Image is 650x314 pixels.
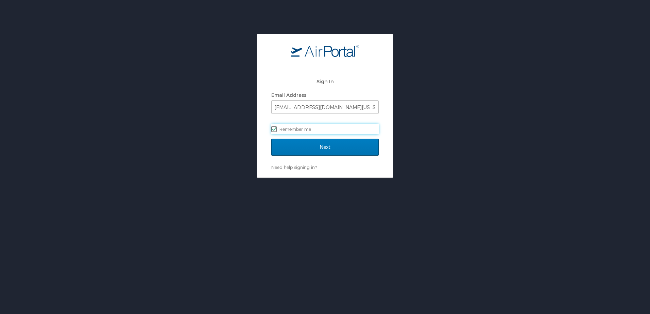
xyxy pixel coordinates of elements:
img: logo [291,45,359,57]
input: Next [271,139,379,156]
h2: Sign In [271,77,379,85]
label: Email Address [271,92,306,98]
label: Remember me [271,124,379,134]
a: Need help signing in? [271,164,317,170]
